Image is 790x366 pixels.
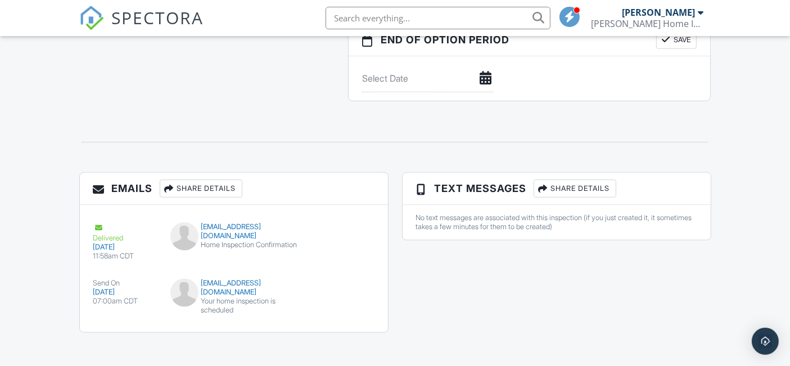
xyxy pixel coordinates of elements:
h3: Emails [80,173,388,205]
div: 11:58am CDT [93,252,157,261]
img: default-user-f0147aede5fd5fa78ca7ade42f37bd4542148d508eef1c3d3ea960f66861d68b.jpg [170,279,198,307]
div: [DATE] [93,288,157,297]
img: The Best Home Inspection Software - Spectora [79,6,104,30]
a: SPECTORA [79,15,204,39]
div: [EMAIL_ADDRESS][DOMAIN_NAME] [170,222,297,240]
div: No text messages are associated with this inspection (if you just created it, it sometimes takes ... [416,213,697,231]
div: Duran Home Inspections [592,18,704,29]
div: Delivered [93,222,157,243]
div: [EMAIL_ADDRESS][DOMAIN_NAME] [170,279,297,297]
a: Delivered [DATE] 11:58am CDT [EMAIL_ADDRESS][DOMAIN_NAME] Home Inspection Confirmation [80,213,388,270]
h3: Text Messages [403,173,711,205]
input: Select Date [362,65,494,92]
button: Save [656,31,697,49]
div: Share Details [534,180,616,198]
div: Open Intercom Messenger [752,328,779,355]
span: SPECTORA [112,6,204,29]
div: [DATE] [93,243,157,252]
div: [PERSON_NAME] [622,7,696,18]
input: Search everything... [326,7,550,29]
div: Send On [93,279,157,288]
div: Your home inspection is scheduled [170,297,297,315]
div: Home Inspection Confirmation [170,240,297,249]
img: default-user-f0147aede5fd5fa78ca7ade42f37bd4542148d508eef1c3d3ea960f66861d68b.jpg [170,222,198,251]
span: End of Option Period [381,32,509,47]
div: Share Details [160,180,242,198]
div: 07:00am CDT [93,297,157,306]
